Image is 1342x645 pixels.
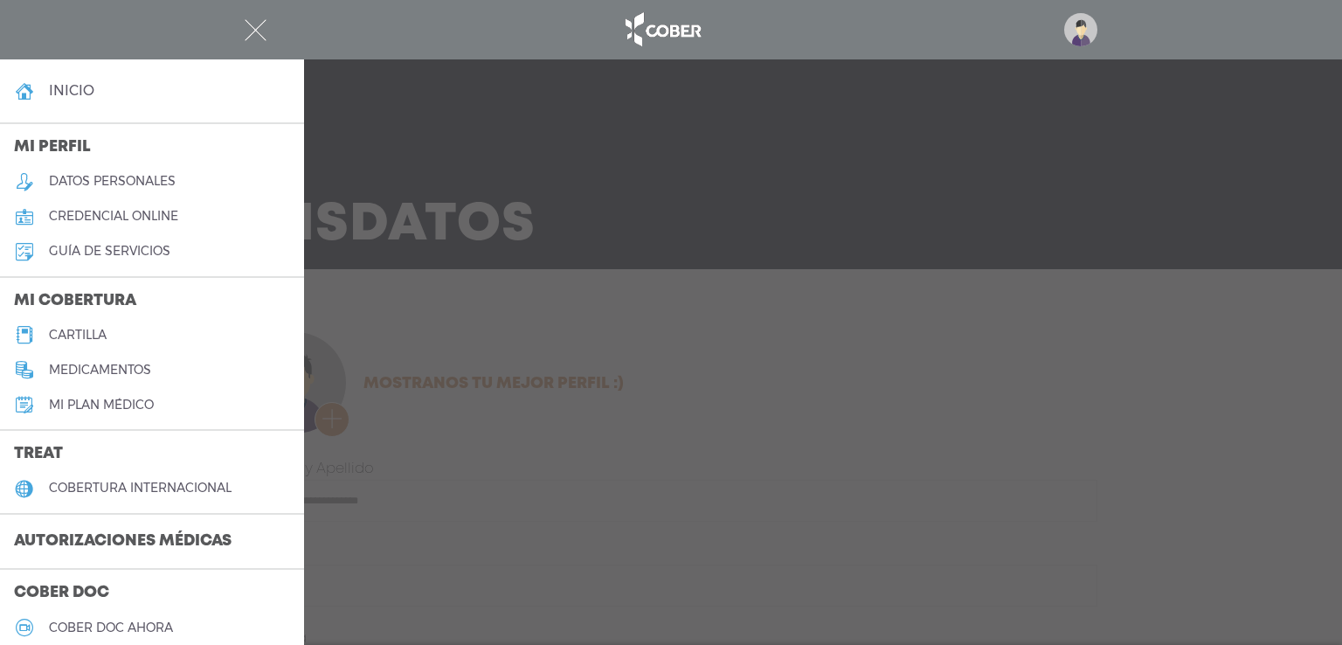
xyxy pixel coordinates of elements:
h5: cobertura internacional [49,481,232,496]
h4: inicio [49,82,94,99]
img: Cober_menu-close-white.svg [245,19,266,41]
h5: Cober doc ahora [49,621,173,635]
h5: credencial online [49,209,178,224]
h5: guía de servicios [49,244,170,259]
img: logo_cober_home-white.png [616,9,708,51]
h5: medicamentos [49,363,151,378]
h5: cartilla [49,328,107,343]
h5: datos personales [49,174,176,189]
img: profile-placeholder.svg [1064,13,1097,46]
h5: Mi plan médico [49,398,154,413]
